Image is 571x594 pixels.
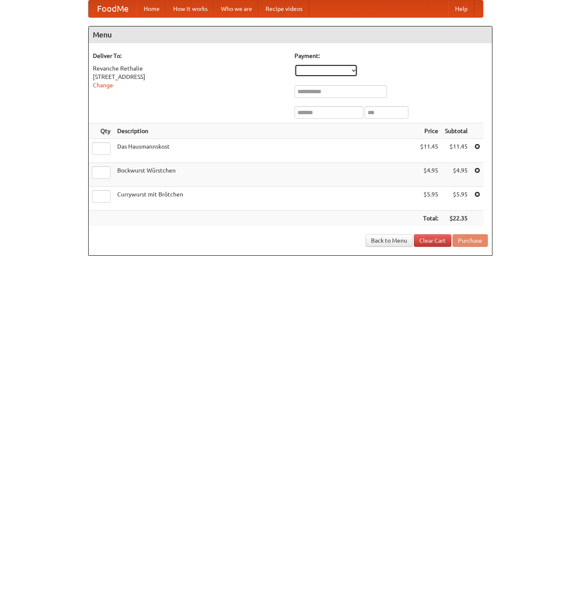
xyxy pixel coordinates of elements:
[166,0,214,17] a: How it works
[89,0,137,17] a: FoodMe
[93,52,286,60] h5: Deliver To:
[448,0,474,17] a: Help
[93,73,286,81] div: [STREET_ADDRESS]
[442,211,471,226] th: $22.35
[442,163,471,187] td: $4.95
[442,139,471,163] td: $11.45
[295,52,488,60] h5: Payment:
[414,234,451,247] a: Clear Cart
[89,123,114,139] th: Qty
[417,211,442,226] th: Total:
[214,0,259,17] a: Who we are
[114,163,417,187] td: Bockwurst Würstchen
[417,139,442,163] td: $11.45
[114,139,417,163] td: Das Hausmannskost
[453,234,488,247] button: Purchase
[93,82,113,89] a: Change
[442,187,471,211] td: $5.95
[417,163,442,187] td: $4.95
[417,187,442,211] td: $5.95
[259,0,309,17] a: Recipe videos
[366,234,413,247] a: Back to Menu
[114,123,417,139] th: Description
[417,123,442,139] th: Price
[93,64,286,73] div: Revanche Rethalie
[442,123,471,139] th: Subtotal
[114,187,417,211] td: Currywurst mit Brötchen
[89,26,492,43] h4: Menu
[137,0,166,17] a: Home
